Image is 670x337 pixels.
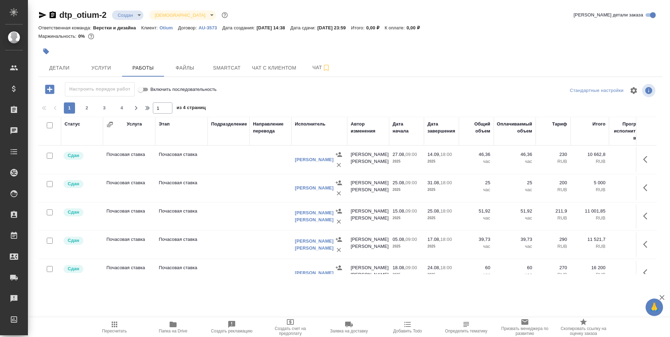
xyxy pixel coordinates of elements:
[322,64,330,72] svg: Подписаться
[393,152,405,157] p: 27.08,
[159,25,178,30] p: Оtium
[68,265,79,272] p: Сдан
[38,25,93,30] p: Ответственная команда:
[366,25,385,30] p: 0,00 ₽
[405,237,417,242] p: 09:00
[393,208,405,214] p: 15.08,
[81,102,92,114] button: 2
[347,204,389,229] td: [PERSON_NAME] [PERSON_NAME]
[63,179,99,189] div: Менеджер проверил работу исполнителя, передает ее на следующий этап
[78,34,87,39] p: 0%
[334,234,344,245] button: Назначить
[539,179,567,186] p: 200
[393,186,420,193] p: 2025
[497,264,532,271] p: 60
[639,208,656,224] button: Здесь прячутся важные кнопки
[178,25,199,30] p: Договор:
[68,180,79,187] p: Сдан
[539,151,567,158] p: 230
[427,243,455,250] p: 2025
[539,243,567,250] p: RUB
[539,215,567,222] p: RUB
[199,24,222,30] a: AU-3573
[149,10,216,20] div: Создан
[63,208,99,217] div: Менеджер проверил работу исполнителя, передает ее на следующий этап
[462,179,490,186] p: 25
[103,261,155,285] td: Почасовая ставка
[63,264,99,274] div: Менеджер проверил работу исполнителя, передает ее на следующий этап
[253,121,288,135] div: Направление перевода
[539,271,567,278] p: RUB
[497,186,532,193] p: час
[440,152,452,157] p: 18:00
[574,208,605,215] p: 11 001,85
[159,24,178,30] a: Оtium
[574,271,605,278] p: RUB
[295,157,334,162] a: [PERSON_NAME]
[427,180,440,185] p: 31.08,
[347,176,389,200] td: [PERSON_NAME] [PERSON_NAME]
[65,121,80,128] div: Статус
[127,121,142,128] div: Услуга
[462,264,490,271] p: 60
[574,12,643,19] span: [PERSON_NAME] детали заказа
[334,149,344,160] button: Назначить
[427,186,455,193] p: 2025
[462,186,490,193] p: час
[116,105,127,112] span: 4
[497,158,532,165] p: час
[539,158,567,165] p: RUB
[462,243,490,250] p: час
[427,121,455,135] div: Дата завершения
[427,152,440,157] p: 14.09,
[150,86,217,93] span: Включить последовательность
[199,25,222,30] p: AU-3573
[347,232,389,257] td: [PERSON_NAME] [PERSON_NAME]
[497,208,532,215] p: 51,92
[393,243,420,250] p: 2025
[38,34,78,39] p: Маржинальность:
[462,151,490,158] p: 46,36
[351,121,386,135] div: Автор изменения
[648,300,660,315] span: 🙏
[317,25,351,30] p: [DATE] 23:59
[405,152,417,157] p: 09:00
[126,64,160,72] span: Работы
[574,179,605,186] p: 5 000
[295,121,326,128] div: Исполнитель
[497,179,532,186] p: 25
[427,215,455,222] p: 2025
[393,271,420,278] p: 2025
[574,215,605,222] p: RUB
[462,271,490,278] p: час
[334,263,344,273] button: Назначить
[305,63,338,72] span: Чат
[405,208,417,214] p: 09:00
[159,151,204,158] p: Почасовая ставка
[497,151,532,158] p: 46,36
[427,271,455,278] p: 2025
[159,208,204,215] p: Почасовая ставка
[210,64,244,72] span: Smartcat
[334,206,344,216] button: Назначить
[222,25,256,30] p: Дата создания:
[497,271,532,278] p: час
[646,299,663,316] button: 🙏
[405,180,417,185] p: 09:00
[427,237,440,242] p: 17.08,
[103,176,155,200] td: Почасовая ставка
[497,215,532,222] p: час
[552,121,567,128] div: Тариф
[295,270,334,275] a: [PERSON_NAME]
[177,103,206,114] span: из 4 страниц
[159,264,204,271] p: Почасовая ставка
[497,243,532,250] p: час
[63,151,99,160] div: Менеджер проверил работу исполнителя, передает ее на следующий этап
[290,25,317,30] p: Дата сдачи:
[68,237,79,244] p: Сдан
[38,44,54,59] button: Добавить тэг
[639,264,656,281] button: Здесь прячутся важные кнопки
[393,265,405,270] p: 18.08,
[87,32,96,41] button: 1399194.33 RUB;
[141,25,159,30] p: Клиент:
